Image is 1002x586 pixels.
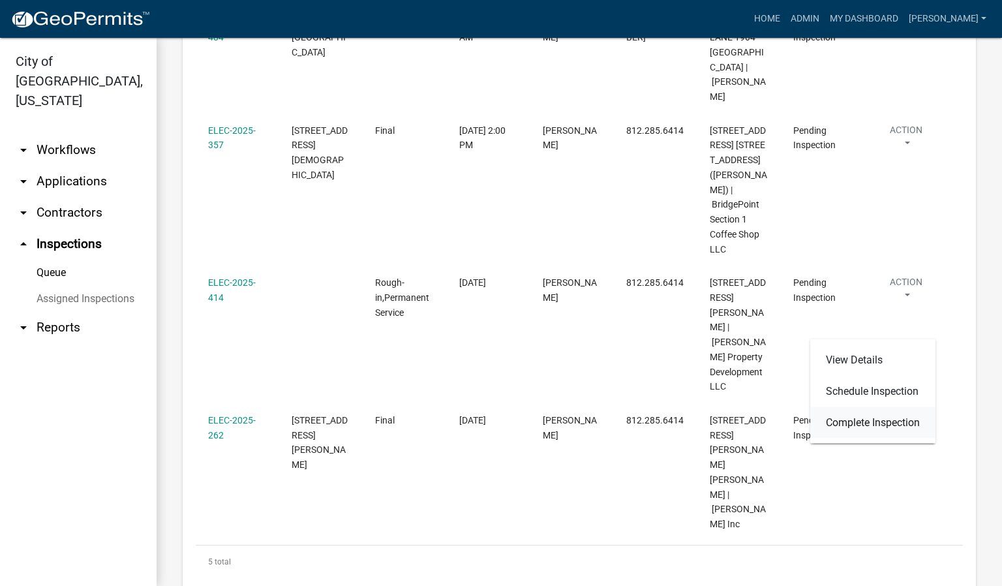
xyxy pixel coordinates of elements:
a: ELEC-2025-414 [208,277,256,303]
a: Schedule Inspection [810,376,935,407]
span: 812.285.6414 [626,415,684,425]
i: arrow_drop_down [16,320,31,335]
a: ELEC-2025-357 [208,125,256,151]
a: Complete Inspection [810,407,935,439]
span: 1187 Dustin's Way Lot 661 | Ellings Property Development LLC [710,277,766,392]
i: arrow_drop_up [16,236,31,252]
a: ELEC-2025-262 [208,415,256,440]
span: 3517 LAURA DRIVE [292,415,348,470]
span: Final [375,415,395,425]
span: Pending Inspection [793,415,836,440]
span: Final [375,125,395,136]
div: Action [810,339,935,444]
i: arrow_drop_down [16,142,31,158]
div: [DATE] [459,413,518,428]
div: [DATE] 2:00 PM [459,123,518,153]
span: Pending Inspection [793,125,836,151]
a: [PERSON_NAME] [903,7,992,31]
span: 812.285.6414 [626,125,684,136]
span: 812.285.6414 [626,277,684,288]
a: Admin [785,7,825,31]
i: arrow_drop_down [16,205,31,221]
div: [DATE] [459,275,518,290]
button: Action [877,123,935,156]
span: 3020-3060 GOTTBRATH WAY 3030 Gottbrath Parkway (PAPA JOHNS) | BridgePoint Section 1 Coffee Shop LLC [710,125,767,254]
a: View Details [810,345,935,376]
span: Jeremy Ramsey [543,125,597,151]
a: Home [749,7,785,31]
span: 1904 RUCK LANE [292,17,346,57]
span: Harold Satterly [543,277,597,303]
span: Harold Satterly [543,415,597,440]
span: 3517 LAURA DRIVE 3517 Laura Drive, LOT 46 | D.R Horton Inc [710,415,766,529]
span: 3020-3060 GOTTBRATH WAY [292,125,348,180]
i: arrow_drop_down [16,174,31,189]
button: Action [877,275,935,308]
div: 5 total [196,546,963,578]
button: Action [877,413,935,446]
a: My Dashboard [825,7,903,31]
span: Rough-in,Permanent Service [375,277,429,318]
span: Pending Inspection [793,277,836,303]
